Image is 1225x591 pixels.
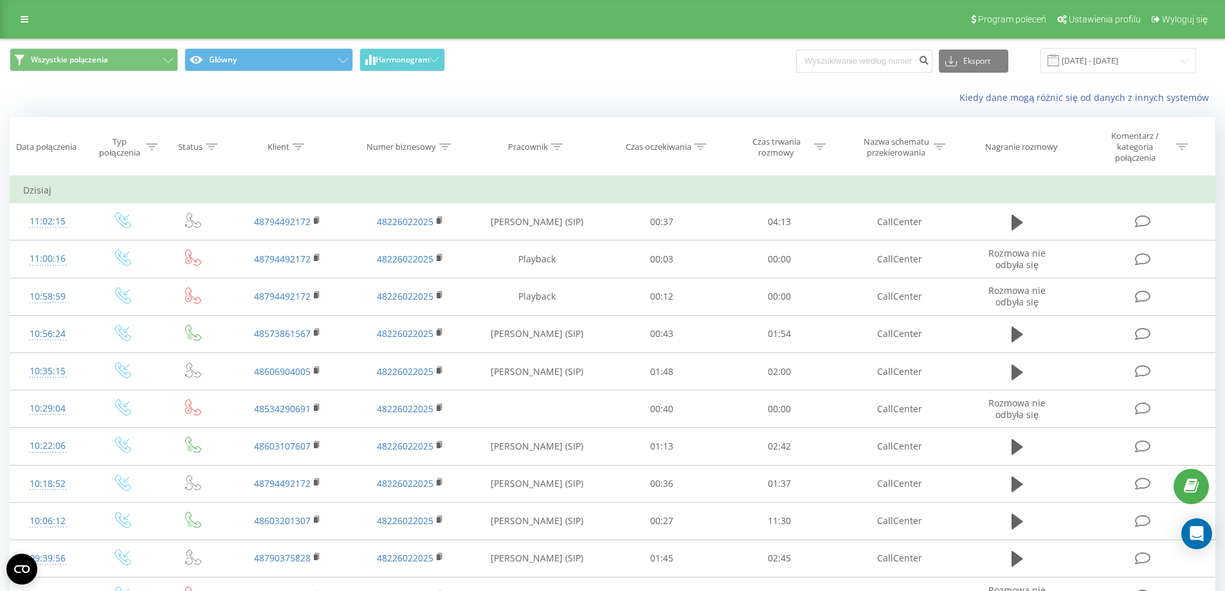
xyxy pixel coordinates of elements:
td: 00:43 [603,315,721,352]
div: 11:00:16 [23,246,73,271]
button: Open CMP widget [6,554,37,585]
td: [PERSON_NAME] (SIP) [471,203,603,241]
td: 01:45 [603,540,721,577]
td: 00:27 [603,502,721,540]
td: 00:12 [603,278,721,315]
a: 48226022025 [377,552,433,564]
td: CallCenter [838,428,960,465]
td: 01:13 [603,428,721,465]
span: Rozmowa nie odbyła się [988,397,1046,421]
td: CallCenter [838,353,960,390]
td: CallCenter [838,315,960,352]
a: 48606904005 [254,365,311,377]
td: 00:00 [721,241,839,278]
a: 48226022025 [377,440,433,452]
div: Typ połączenia [96,136,142,158]
span: Wszystkie połączenia [31,55,108,65]
span: Ustawienia profilu [1069,14,1141,24]
div: Data połączenia [16,141,77,152]
a: 48226022025 [377,514,433,527]
td: Playback [471,278,603,315]
td: 01:54 [721,315,839,352]
td: 01:37 [721,465,839,502]
div: 11:02:15 [23,209,73,234]
a: 48794492172 [254,477,311,489]
span: Program poleceń [978,14,1046,24]
div: 10:29:04 [23,396,73,421]
button: Wszystkie połączenia [10,48,178,71]
a: 48226022025 [377,403,433,415]
td: 00:00 [721,278,839,315]
span: Harmonogram [376,55,430,64]
td: 04:13 [721,203,839,241]
div: Komentarz / kategoria połączenia [1098,131,1173,163]
div: Pracownik [508,141,548,152]
button: Główny [185,48,353,71]
td: [PERSON_NAME] (SIP) [471,353,603,390]
td: CallCenter [838,540,960,577]
input: Wyszukiwanie według numeru [796,50,932,73]
a: 48226022025 [377,253,433,265]
div: 10:35:15 [23,359,73,384]
td: [PERSON_NAME] (SIP) [471,540,603,577]
div: 09:39:56 [23,546,73,571]
a: 48534290691 [254,403,311,415]
td: Playback [471,241,603,278]
div: Numer biznesowy [367,141,436,152]
a: 48226022025 [377,215,433,228]
div: 10:58:59 [23,284,73,309]
a: 48790375828 [254,552,311,564]
button: Eksport [939,50,1008,73]
div: Status [178,141,203,152]
a: 48226022025 [377,290,433,302]
td: [PERSON_NAME] (SIP) [471,428,603,465]
div: 10:06:12 [23,509,73,534]
td: CallCenter [838,465,960,502]
td: 00:03 [603,241,721,278]
td: CallCenter [838,390,960,428]
a: 48794492172 [254,215,311,228]
div: Open Intercom Messenger [1181,518,1212,549]
div: Czas trwania rozmowy [742,136,811,158]
td: CallCenter [838,502,960,540]
td: [PERSON_NAME] (SIP) [471,502,603,540]
td: 00:36 [603,465,721,502]
a: Kiedy dane mogą różnić się od danych z innych systemów [959,91,1215,104]
a: 48573861567 [254,327,311,340]
td: [PERSON_NAME] (SIP) [471,315,603,352]
td: 02:42 [721,428,839,465]
a: 48794492172 [254,290,311,302]
span: Rozmowa nie odbyła się [988,284,1046,308]
a: 48226022025 [377,327,433,340]
a: 48603201307 [254,514,311,527]
div: 10:56:24 [23,322,73,347]
td: [PERSON_NAME] (SIP) [471,465,603,502]
td: Dzisiaj [10,177,1215,203]
td: CallCenter [838,203,960,241]
td: CallCenter [838,278,960,315]
td: 00:00 [721,390,839,428]
div: 10:22:06 [23,433,73,459]
a: 48603107607 [254,440,311,452]
a: 48226022025 [377,365,433,377]
div: Klient [268,141,289,152]
div: Nazwa schematu przekierowania [862,136,930,158]
td: 01:48 [603,353,721,390]
td: 02:45 [721,540,839,577]
td: 00:40 [603,390,721,428]
td: CallCenter [838,241,960,278]
td: 11:30 [721,502,839,540]
button: Harmonogram [359,48,445,71]
span: Rozmowa nie odbyła się [988,247,1046,271]
td: 00:37 [603,203,721,241]
div: Nagranie rozmowy [985,141,1058,152]
div: 10:18:52 [23,471,73,496]
a: 48226022025 [377,477,433,489]
a: 48794492172 [254,253,311,265]
td: 02:00 [721,353,839,390]
span: Wyloguj się [1162,14,1208,24]
div: Czas oczekiwania [626,141,691,152]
